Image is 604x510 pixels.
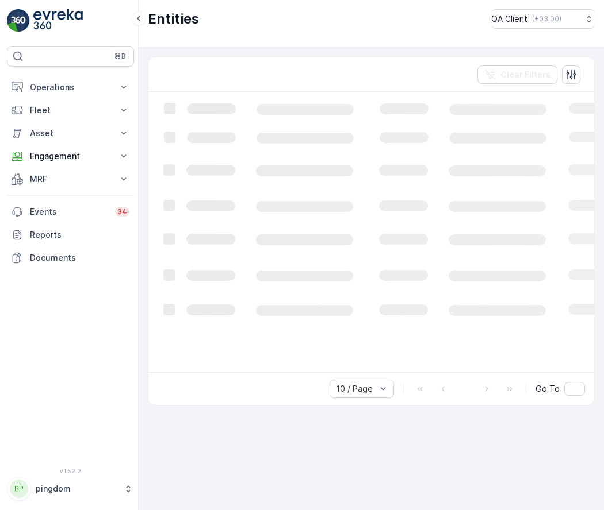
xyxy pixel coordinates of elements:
p: Events [30,206,108,218]
a: Events34 [7,200,134,223]
p: Clear Filters [500,69,551,80]
button: MRF [7,168,134,191]
a: Reports [7,223,134,246]
span: Go To [536,383,560,395]
p: Reports [30,229,129,241]
p: ( +03:00 ) [532,14,561,24]
p: Entities [148,10,199,28]
button: PPpingdom [7,477,134,501]
p: Engagement [30,150,111,162]
div: PP [10,480,28,498]
p: ⌘B [114,52,126,61]
p: MRF [30,173,111,185]
p: pingdom [36,483,118,494]
p: Operations [30,82,111,93]
span: v 1.52.2 [7,467,134,474]
p: Fleet [30,105,111,116]
a: Documents [7,246,134,269]
p: Asset [30,127,111,139]
p: QA Client [491,13,527,25]
img: logo [7,9,30,32]
button: QA Client(+03:00) [491,9,595,29]
p: Documents [30,252,129,264]
button: Clear Filters [477,65,557,84]
img: logo_light-DOdMpM7g.png [33,9,83,32]
button: Asset [7,122,134,145]
p: 34 [117,207,127,217]
button: Fleet [7,99,134,122]
button: Operations [7,76,134,99]
button: Engagement [7,145,134,168]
